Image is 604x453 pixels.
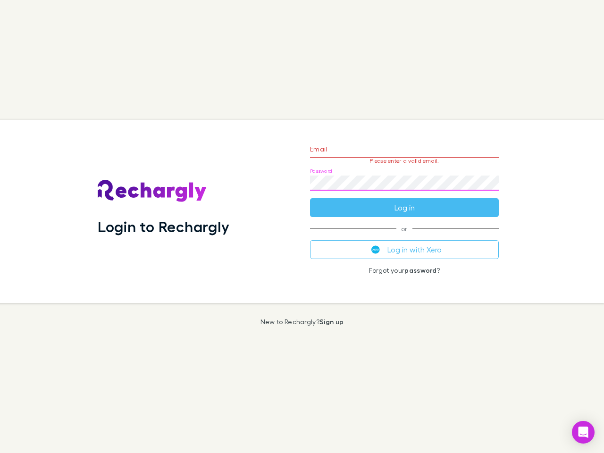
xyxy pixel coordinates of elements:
[310,168,332,175] label: Password
[404,266,436,274] a: password
[319,318,344,326] a: Sign up
[310,198,499,217] button: Log in
[310,228,499,229] span: or
[572,421,595,444] div: Open Intercom Messenger
[310,240,499,259] button: Log in with Xero
[310,158,499,164] p: Please enter a valid email.
[310,267,499,274] p: Forgot your ?
[371,245,380,254] img: Xero's logo
[98,180,207,202] img: Rechargly's Logo
[98,218,229,235] h1: Login to Rechargly
[260,318,344,326] p: New to Rechargly?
